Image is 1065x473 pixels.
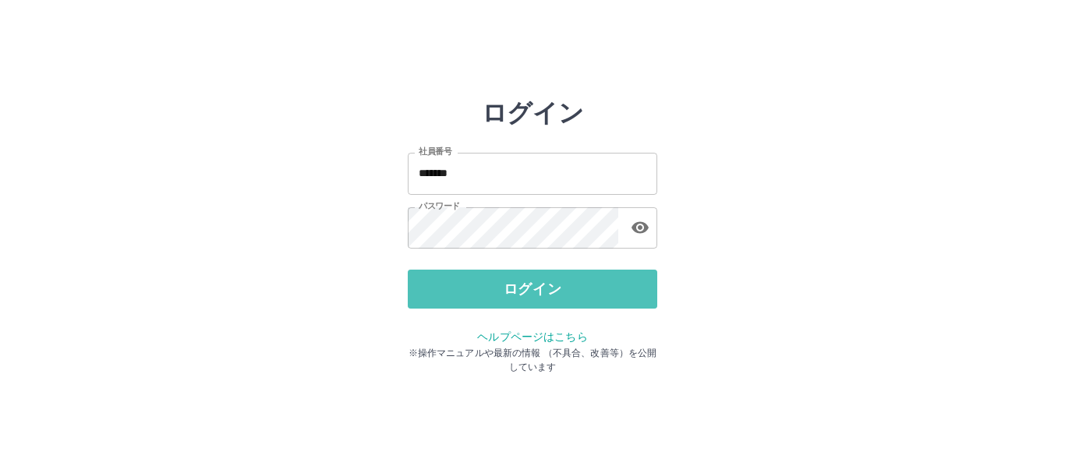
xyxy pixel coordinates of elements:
[408,346,657,374] p: ※操作マニュアルや最新の情報 （不具合、改善等）を公開しています
[408,270,657,309] button: ログイン
[477,330,587,343] a: ヘルプページはこちら
[419,200,460,212] label: パスワード
[419,146,451,157] label: 社員番号
[482,98,584,128] h2: ログイン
